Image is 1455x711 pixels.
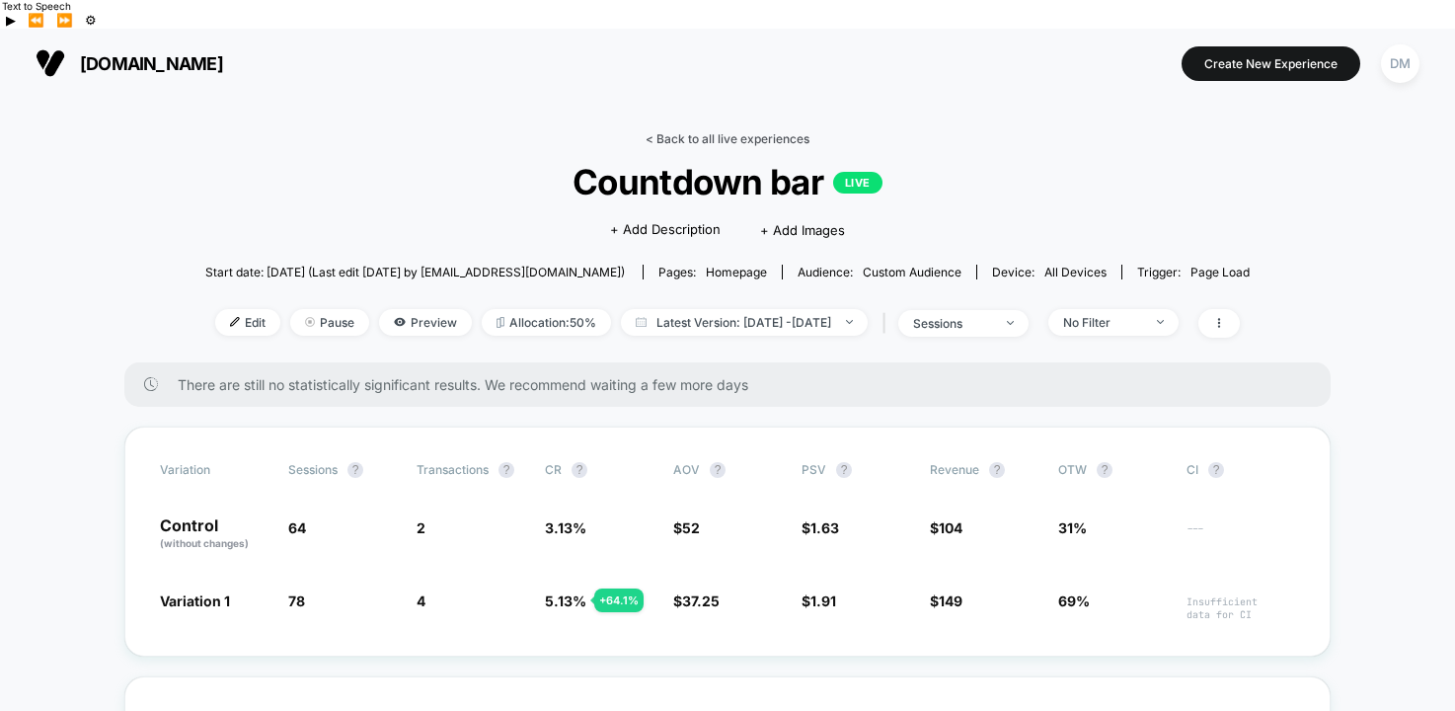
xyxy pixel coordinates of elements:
[673,592,720,609] span: $
[1058,519,1087,536] span: 31%
[1007,321,1014,325] img: end
[379,309,472,336] span: Preview
[682,519,700,536] span: 52
[230,317,240,327] img: edit
[545,592,586,609] span: 5.13 %
[989,462,1005,478] button: ?
[1187,462,1295,478] span: CI
[863,265,961,279] span: Custom Audience
[1097,462,1112,478] button: ?
[621,309,868,336] span: Latest Version: [DATE] - [DATE]
[1058,462,1167,478] span: OTW
[79,12,103,29] button: Settings
[417,592,425,609] span: 4
[1208,462,1224,478] button: ?
[215,309,280,336] span: Edit
[1137,265,1250,279] div: Trigger:
[160,537,249,549] span: (without changes)
[913,316,992,331] div: sessions
[682,592,720,609] span: 37.25
[258,161,1197,202] span: Countdown bar
[545,462,562,477] span: CR
[160,517,268,551] p: Control
[1381,44,1419,83] div: DM
[288,519,306,536] span: 64
[80,53,223,74] span: [DOMAIN_NAME]
[305,317,315,327] img: end
[673,462,700,477] span: AOV
[22,12,50,29] button: Previous
[1157,320,1164,324] img: end
[545,519,586,536] span: 3.13 %
[930,519,962,536] span: $
[939,519,962,536] span: 104
[482,309,611,336] span: Allocation: 50%
[1375,43,1425,84] button: DM
[610,220,721,240] span: + Add Description
[160,462,268,478] span: Variation
[160,592,230,609] span: Variation 1
[36,48,65,78] img: Visually logo
[706,265,767,279] span: homepage
[417,462,489,477] span: Transactions
[498,462,514,478] button: ?
[178,376,1291,393] span: There are still no statistically significant results. We recommend waiting a few more days
[497,317,504,328] img: rebalance
[205,265,625,279] span: Start date: [DATE] (Last edit [DATE] by [EMAIL_ADDRESS][DOMAIN_NAME])
[833,172,882,194] p: LIVE
[1187,522,1295,551] span: ---
[636,317,647,327] img: calendar
[836,462,852,478] button: ?
[1044,265,1107,279] span: all devices
[646,131,809,146] a: < Back to all live experiences
[846,320,853,324] img: end
[802,592,836,609] span: $
[976,265,1121,279] span: Device:
[810,519,839,536] span: 1.63
[878,309,898,338] span: |
[810,592,836,609] span: 1.91
[417,519,425,536] span: 2
[802,519,839,536] span: $
[50,12,79,29] button: Forward
[658,265,767,279] div: Pages:
[760,222,845,238] span: + Add Images
[572,462,587,478] button: ?
[290,309,369,336] span: Pause
[1058,592,1090,609] span: 69%
[802,462,826,477] span: PSV
[347,462,363,478] button: ?
[30,47,229,79] button: [DOMAIN_NAME]
[939,592,962,609] span: 149
[930,462,979,477] span: Revenue
[1182,46,1360,81] button: Create New Experience
[288,592,305,609] span: 78
[594,589,644,612] div: + 64.1 %
[798,265,961,279] div: Audience:
[1063,315,1142,330] div: No Filter
[673,519,700,536] span: $
[1187,595,1295,621] span: Insufficient data for CI
[288,462,338,477] span: Sessions
[1190,265,1250,279] span: Page Load
[930,592,962,609] span: $
[710,462,726,478] button: ?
